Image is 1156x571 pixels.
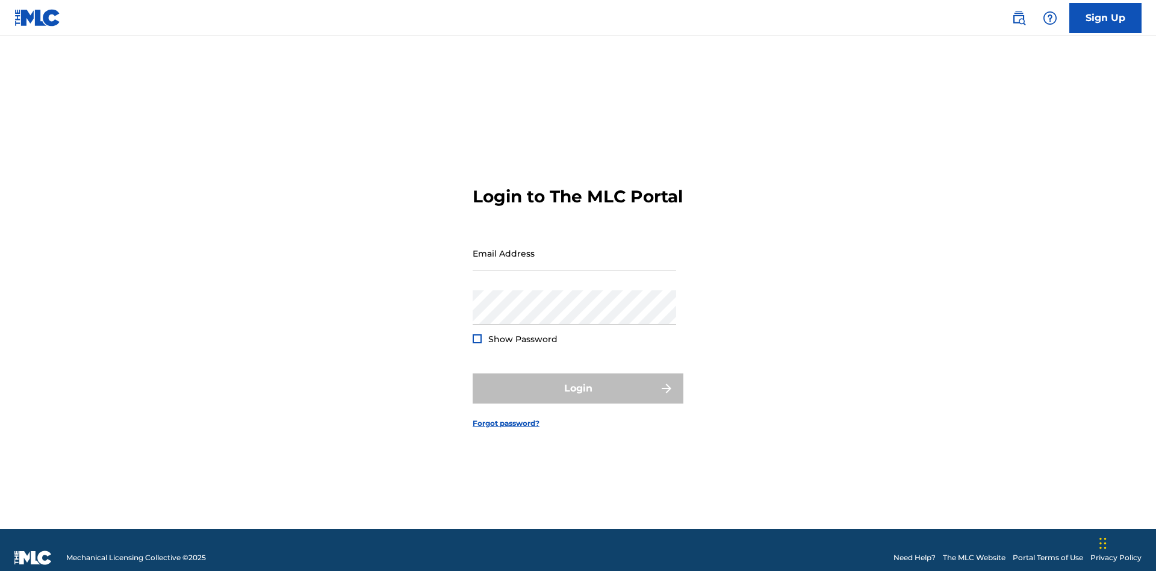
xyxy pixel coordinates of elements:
[1096,513,1156,571] iframe: Chat Widget
[14,551,52,565] img: logo
[1099,525,1107,561] div: Drag
[1090,552,1142,563] a: Privacy Policy
[1007,6,1031,30] a: Public Search
[893,552,936,563] a: Need Help?
[1011,11,1026,25] img: search
[1043,11,1057,25] img: help
[1013,552,1083,563] a: Portal Terms of Use
[473,186,683,207] h3: Login to The MLC Portal
[66,552,206,563] span: Mechanical Licensing Collective © 2025
[1069,3,1142,33] a: Sign Up
[1038,6,1062,30] div: Help
[473,418,539,429] a: Forgot password?
[14,9,61,27] img: MLC Logo
[943,552,1005,563] a: The MLC Website
[488,334,558,345] span: Show Password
